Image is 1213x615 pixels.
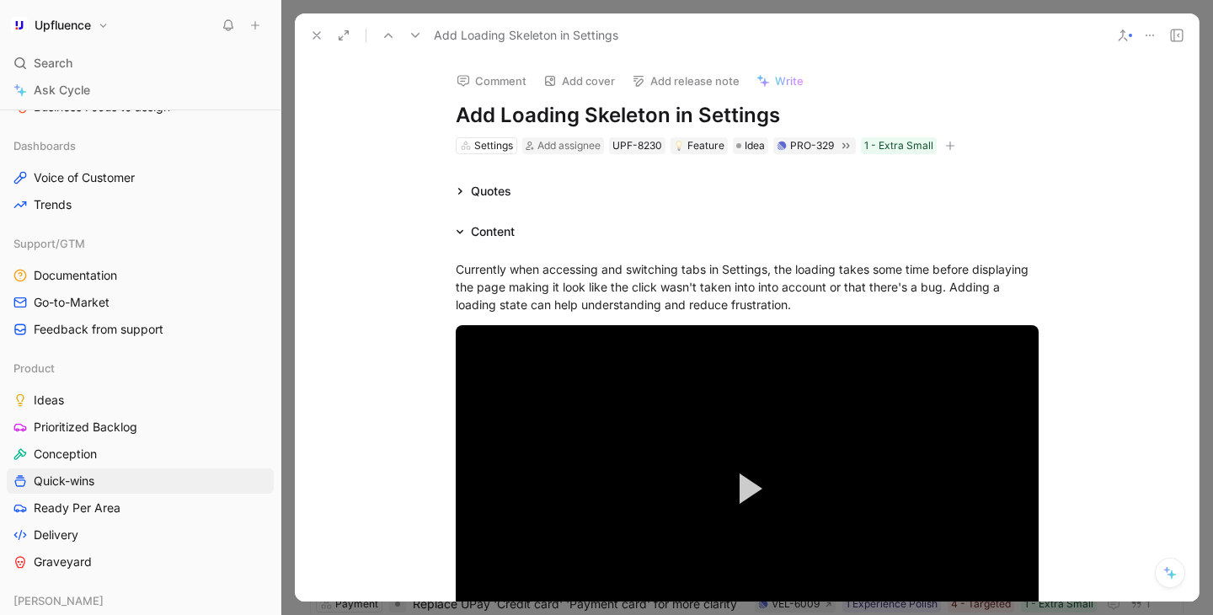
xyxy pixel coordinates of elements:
[434,25,618,45] span: Add Loading Skeleton in Settings
[674,141,684,151] img: 💡
[456,102,1039,129] h1: Add Loading Skeleton in Settings
[537,139,601,152] span: Add assignee
[745,137,765,154] span: Idea
[34,500,120,516] span: Ready Per Area
[34,294,110,311] span: Go-to-Market
[7,495,274,521] a: Ready Per Area
[13,235,85,252] span: Support/GTM
[35,18,91,33] h1: Upfluence
[733,137,768,154] div: Idea
[7,231,274,256] div: Support/GTM
[7,78,274,103] a: Ask Cycle
[449,222,521,242] div: Content
[864,137,933,154] div: 1 - Extra Small
[13,137,76,154] span: Dashboards
[536,69,623,93] button: Add cover
[624,69,747,93] button: Add release note
[7,165,274,190] a: Voice of Customer
[34,419,137,436] span: Prioritized Backlog
[674,137,724,154] div: Feature
[456,260,1039,313] div: Currently when accessing and switching tabs in Settings, the loading takes some time before displ...
[7,588,274,613] div: [PERSON_NAME]
[34,446,97,463] span: Conception
[34,392,64,409] span: Ideas
[7,192,274,217] a: Trends
[7,356,274,575] div: ProductIdeasPrioritized BacklogConceptionQuick-winsReady Per AreaDeliveryGraveyard
[775,73,804,88] span: Write
[612,137,662,154] div: UPF-8230
[7,317,274,342] a: Feedback from support
[7,133,274,158] div: Dashboards
[790,137,834,154] div: PRO-329
[7,263,274,288] a: Documentation
[709,451,785,527] button: Play Video
[34,267,117,284] span: Documentation
[34,169,135,186] span: Voice of Customer
[7,414,274,440] a: Prioritized Backlog
[7,468,274,494] a: Quick-wins
[7,231,274,342] div: Support/GTMDocumentationGo-to-MarketFeedback from support
[7,133,274,217] div: DashboardsVoice of CustomerTrends
[13,592,104,609] span: [PERSON_NAME]
[449,181,518,201] div: Quotes
[671,137,728,154] div: 💡Feature
[474,137,513,154] div: Settings
[34,321,163,338] span: Feedback from support
[34,553,92,570] span: Graveyard
[7,522,274,548] a: Delivery
[7,388,274,413] a: Ideas
[34,80,90,100] span: Ask Cycle
[34,527,78,543] span: Delivery
[7,290,274,315] a: Go-to-Market
[7,13,113,37] button: UpfluenceUpfluence
[7,356,274,381] div: Product
[7,441,274,467] a: Conception
[13,360,55,377] span: Product
[7,51,274,76] div: Search
[34,53,72,73] span: Search
[449,69,534,93] button: Comment
[34,473,94,489] span: Quick-wins
[34,196,72,213] span: Trends
[7,549,274,575] a: Graveyard
[749,69,811,93] button: Write
[11,17,28,34] img: Upfluence
[471,181,511,201] div: Quotes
